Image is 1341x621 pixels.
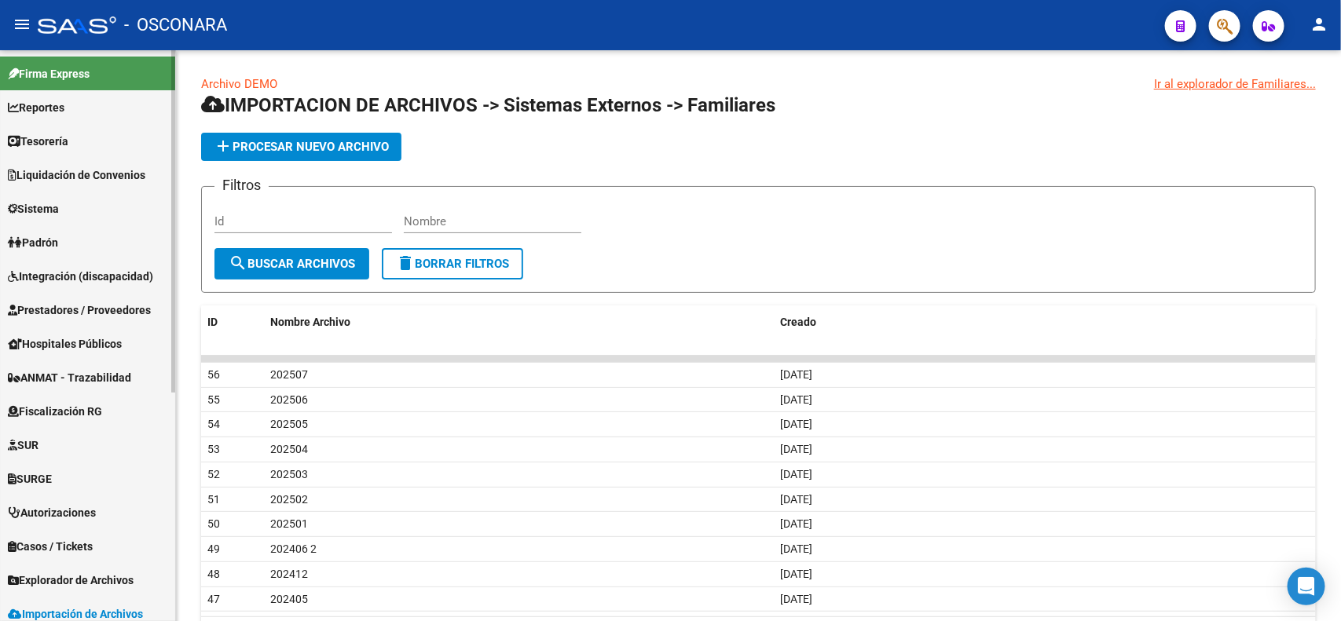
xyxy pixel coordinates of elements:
span: 55 [207,393,220,406]
span: 202501 [270,517,308,530]
span: Liquidación de Convenios [8,166,145,184]
span: [DATE] [781,368,813,381]
span: Casos / Tickets [8,538,93,555]
span: ID [207,316,218,328]
mat-icon: person [1310,15,1328,34]
span: Prestadores / Proveedores [8,301,151,319]
span: 202405 [270,593,308,605]
span: Autorizaciones [8,504,96,521]
span: - OSCONARA [124,8,227,42]
span: Hospitales Públicos [8,335,122,353]
a: Archivo DEMO [201,77,277,91]
span: Sistema [8,200,59,217]
span: 202502 [270,493,308,506]
span: 47 [207,593,220,605]
span: Procesar nuevo archivo [214,140,389,154]
span: 202504 [270,443,308,455]
span: [DATE] [781,568,813,580]
button: Borrar Filtros [382,248,523,279]
span: Tesorería [8,133,68,150]
div: Ir al explorador de Familiares... [1154,75,1316,93]
span: 202506 [270,393,308,406]
span: [DATE] [781,493,813,506]
span: [DATE] [781,517,813,530]
span: Creado [781,316,817,328]
span: Integración (discapacidad) [8,268,153,285]
span: SURGE [8,470,52,488]
span: IMPORTACION DE ARCHIVOS -> Sistemas Externos -> Familiares [201,94,775,116]
span: Nombre Archivo [270,316,350,328]
span: Buscar Archivos [229,257,355,271]
span: [DATE] [781,542,813,555]
span: 202412 [270,568,308,580]
span: Padrón [8,234,58,251]
span: Firma Express [8,65,90,82]
mat-icon: menu [13,15,31,34]
span: [DATE] [781,468,813,480]
h3: Filtros [214,174,269,196]
span: [DATE] [781,393,813,406]
datatable-header-cell: Creado [775,305,1317,339]
span: 48 [207,568,220,580]
span: 56 [207,368,220,381]
span: Explorador de Archivos [8,572,134,589]
mat-icon: search [229,254,247,272]
span: 202505 [270,418,308,430]
span: [DATE] [781,418,813,430]
span: ANMAT - Trazabilidad [8,369,131,386]
span: 49 [207,542,220,555]
span: 51 [207,493,220,506]
span: Reportes [8,99,64,116]
datatable-header-cell: ID [201,305,264,339]
span: 202503 [270,468,308,480]
mat-icon: add [214,137,233,155]
mat-icon: delete [396,254,415,272]
datatable-header-cell: Nombre Archivo [264,305,775,339]
span: 52 [207,468,220,480]
span: 202406 2 [270,542,317,555]
button: Buscar Archivos [214,248,369,279]
span: 50 [207,517,220,530]
span: Borrar Filtros [396,257,509,271]
button: Procesar nuevo archivo [201,133,401,161]
span: 54 [207,418,220,430]
div: Open Intercom Messenger [1288,568,1325,605]
span: SUR [8,437,38,454]
span: 202507 [270,368,308,381]
span: Fiscalización RG [8,403,102,420]
span: 53 [207,443,220,455]
span: [DATE] [781,593,813,605]
span: [DATE] [781,443,813,455]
